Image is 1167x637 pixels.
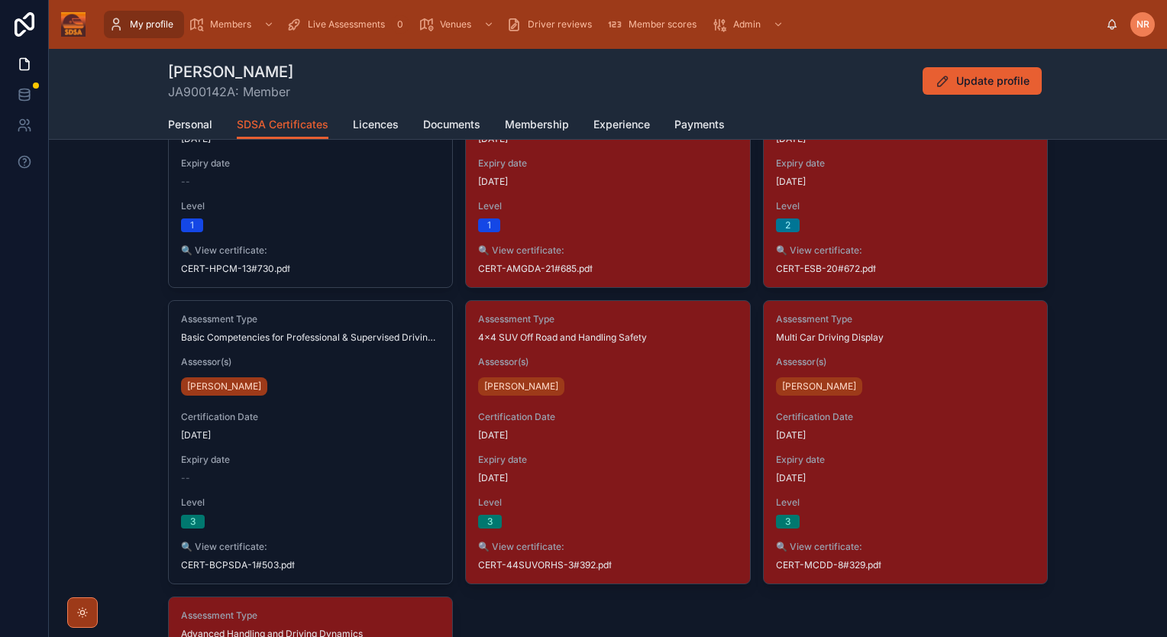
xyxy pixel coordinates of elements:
span: Payments [674,117,725,132]
div: 3 [785,515,790,529]
span: 🔍 View certificate: [181,244,440,257]
span: Level [181,200,440,212]
span: 🔍 View certificate: [181,541,440,553]
span: NR [1136,18,1149,31]
span: Expiry date [478,157,737,170]
span: .pdf [865,559,881,571]
div: 1 [487,218,491,232]
a: SDSA Certificates [237,111,328,140]
span: Level [478,496,737,509]
span: [DATE] [478,429,737,441]
button: Update profile [923,67,1042,95]
span: CERT-44SUVORHS-3#392 [478,559,596,571]
span: Certification Date [776,411,1035,423]
span: Licences [353,117,399,132]
span: Level [776,200,1035,212]
span: Members [210,18,251,31]
span: Expiry date [776,454,1035,466]
div: 0 [391,15,409,34]
span: CERT-MCDD-8#329 [776,559,865,571]
a: Personal [168,111,212,141]
span: Assessment Type [776,313,1035,325]
span: [PERSON_NAME] [484,380,558,393]
h1: [PERSON_NAME] [168,61,293,82]
span: 🔍 View certificate: [478,244,737,257]
span: Membership [505,117,569,132]
div: 2 [785,218,790,232]
span: Expiry date [181,454,440,466]
span: Assessment Type [478,313,737,325]
span: CERT-BCPSDA-1#503 [181,559,279,571]
span: [DATE] [478,472,737,484]
span: Certification Date [478,411,737,423]
span: Expiry date [776,157,1035,170]
div: 3 [190,515,196,529]
a: Admin [707,11,791,38]
span: Driver reviews [528,18,592,31]
span: .pdf [596,559,612,571]
span: [DATE] [181,429,440,441]
a: Member scores [603,11,707,38]
span: Certification Date [181,411,440,423]
span: CERT-HPCM-13#730 [181,263,274,275]
span: My profile [130,18,173,31]
span: JA900142A: Member [168,82,293,101]
span: Assessment Type [181,610,440,622]
span: Assessment Type [181,313,440,325]
a: Driver reviews [502,11,603,38]
img: App logo [61,12,86,37]
div: 3 [487,515,493,529]
div: scrollable content [98,8,1106,41]
a: Documents [423,111,480,141]
span: Level [478,200,737,212]
span: -- [181,176,190,188]
span: [DATE] [776,472,1035,484]
span: [DATE] [776,429,1035,441]
span: Personal [168,117,212,132]
span: Live Assessments [308,18,385,31]
span: [DATE] [478,176,737,188]
span: Member scores [629,18,697,31]
span: [PERSON_NAME] [782,380,856,393]
span: .pdf [274,263,290,275]
a: Members [184,11,282,38]
span: CERT-ESB-20#672 [776,263,860,275]
span: [PERSON_NAME] [187,380,261,393]
a: Experience [593,111,650,141]
span: Level [181,496,440,509]
span: Venues [440,18,471,31]
a: Membership [505,111,569,141]
span: .pdf [279,559,295,571]
span: Documents [423,117,480,132]
span: CERT-AMGDA-21#685 [478,263,577,275]
span: Assessor(s) [776,356,1035,368]
span: SDSA Certificates [237,117,328,132]
span: 🔍 View certificate: [776,541,1035,553]
span: 🔍 View certificate: [776,244,1035,257]
a: Licences [353,111,399,141]
span: Expiry date [478,454,737,466]
span: .pdf [860,263,876,275]
a: Live Assessments0 [282,11,414,38]
span: Update profile [956,73,1030,89]
span: Assessor(s) [181,356,440,368]
span: Assessor(s) [478,356,737,368]
a: Payments [674,111,725,141]
span: 4x4 SUV Off Road and Handling Safety [478,331,647,344]
span: 🔍 View certificate: [478,541,737,553]
span: [DATE] [776,176,1035,188]
span: Experience [593,117,650,132]
span: Expiry date [181,157,440,170]
div: 1 [190,218,194,232]
span: Basic Competencies for Professional & Supervised Driving Activities [181,331,440,344]
span: Multi Car Driving Display [776,331,884,344]
a: My profile [104,11,184,38]
span: .pdf [577,263,593,275]
span: Admin [733,18,761,31]
a: Venues [414,11,502,38]
span: -- [181,472,190,484]
span: Level [776,496,1035,509]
